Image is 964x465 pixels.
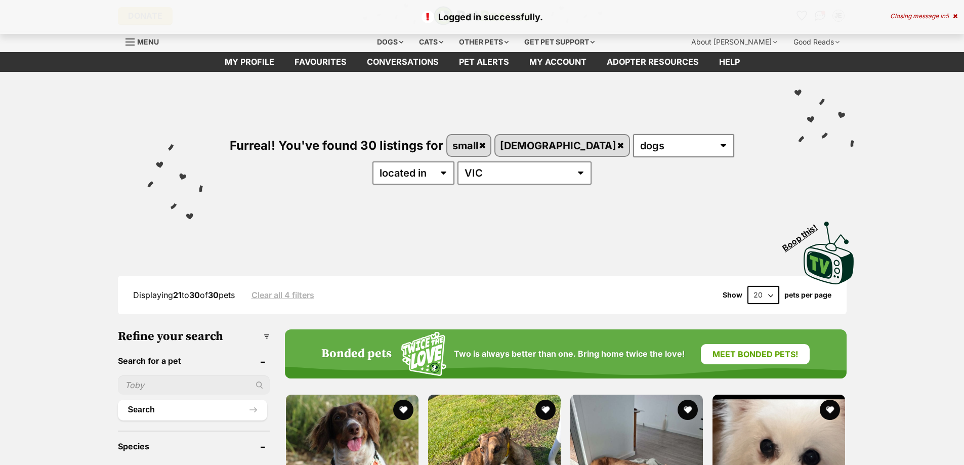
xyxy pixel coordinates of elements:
[709,52,750,72] a: Help
[118,356,270,365] header: Search for a pet
[786,32,847,52] div: Good Reads
[118,400,267,420] button: Search
[401,332,446,376] img: Squiggle
[804,213,854,286] a: Boop this!
[393,400,413,420] button: favourite
[133,290,235,300] span: Displaying to of pets
[454,349,685,359] span: Two is always better than one. Bring home twice the love!
[519,52,597,72] a: My account
[804,222,854,284] img: PetRescue TV logo
[321,347,392,361] h4: Bonded pets
[701,344,810,364] a: Meet bonded pets!
[137,37,159,46] span: Menu
[684,32,784,52] div: About [PERSON_NAME]
[412,32,450,52] div: Cats
[597,52,709,72] a: Adopter resources
[678,400,698,420] button: favourite
[945,12,949,20] span: 5
[208,290,219,300] strong: 30
[535,400,556,420] button: favourite
[784,291,831,299] label: pets per page
[723,291,742,299] span: Show
[118,375,270,395] input: Toby
[215,52,284,72] a: My profile
[118,442,270,451] header: Species
[780,216,827,252] span: Boop this!
[357,52,449,72] a: conversations
[890,13,957,20] div: Closing message in
[452,32,516,52] div: Other pets
[10,10,954,24] p: Logged in successfully.
[517,32,602,52] div: Get pet support
[189,290,200,300] strong: 30
[820,400,841,420] button: favourite
[495,135,629,156] a: [DEMOGRAPHIC_DATA]
[118,329,270,344] h3: Refine your search
[230,138,443,153] span: Furreal! You've found 30 listings for
[449,52,519,72] a: Pet alerts
[125,32,166,50] a: Menu
[284,52,357,72] a: Favourites
[370,32,410,52] div: Dogs
[447,135,490,156] a: small
[252,290,314,300] a: Clear all 4 filters
[173,290,182,300] strong: 21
